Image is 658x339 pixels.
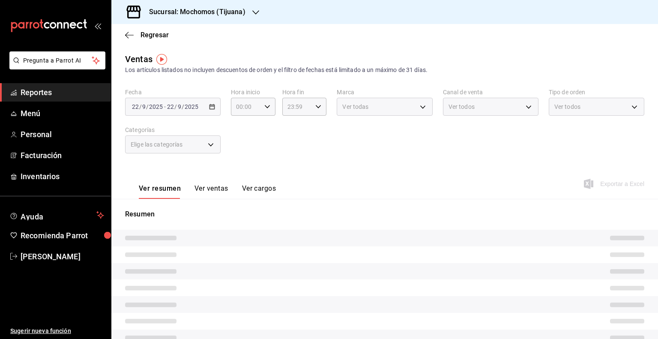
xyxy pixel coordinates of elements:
[231,89,275,95] label: Hora inicio
[142,103,146,110] input: --
[142,7,245,17] h3: Sucursal: Mochomos (Tijuana)
[184,103,199,110] input: ----
[449,102,475,111] span: Ver todos
[21,87,104,98] span: Reportes
[6,62,105,71] a: Pregunta a Parrot AI
[174,103,177,110] span: /
[141,31,169,39] span: Regresar
[21,171,104,182] span: Inventarios
[10,327,104,336] span: Sugerir nueva función
[242,184,276,199] button: Ver cargos
[21,129,104,140] span: Personal
[282,89,327,95] label: Hora fin
[125,209,644,219] p: Resumen
[125,89,221,95] label: Fecha
[132,103,139,110] input: --
[182,103,184,110] span: /
[443,89,538,95] label: Canal de venta
[342,102,368,111] span: Ver todas
[94,22,101,29] button: open_drawer_menu
[21,251,104,262] span: [PERSON_NAME]
[156,54,167,65] img: Tooltip marker
[554,102,580,111] span: Ver todos
[549,89,644,95] label: Tipo de orden
[164,103,166,110] span: -
[9,51,105,69] button: Pregunta a Parrot AI
[139,184,276,199] div: navigation tabs
[21,230,104,241] span: Recomienda Parrot
[139,184,181,199] button: Ver resumen
[21,150,104,161] span: Facturación
[149,103,163,110] input: ----
[21,108,104,119] span: Menú
[125,31,169,39] button: Regresar
[125,53,153,66] div: Ventas
[194,184,228,199] button: Ver ventas
[146,103,149,110] span: /
[21,210,93,220] span: Ayuda
[131,140,183,149] span: Elige las categorías
[139,103,142,110] span: /
[167,103,174,110] input: --
[23,56,92,65] span: Pregunta a Parrot AI
[125,66,644,75] div: Los artículos listados no incluyen descuentos de orden y el filtro de fechas está limitado a un m...
[337,89,432,95] label: Marca
[177,103,182,110] input: --
[125,127,221,133] label: Categorías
